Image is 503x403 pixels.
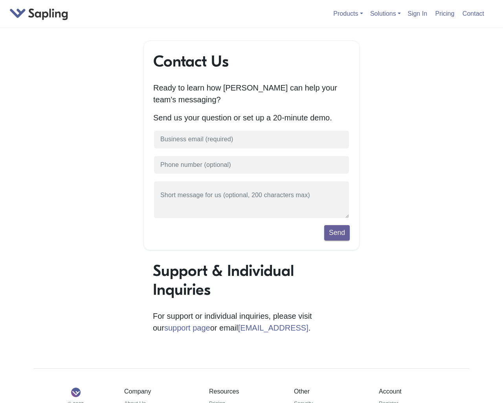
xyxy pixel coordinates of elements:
[153,130,350,149] input: Business email (required)
[153,52,350,71] h1: Contact Us
[124,388,197,395] h5: Company
[153,82,350,105] p: Ready to learn how [PERSON_NAME] can help your team's messaging?
[404,7,430,20] a: Sign In
[294,388,367,395] h5: Other
[370,10,401,17] a: Solutions
[153,261,350,299] h1: Support & Individual Inquiries
[153,155,350,175] input: Phone number (optional)
[379,388,452,395] h5: Account
[432,7,458,20] a: Pricing
[71,388,81,397] img: Sapling Logo
[164,324,210,332] a: support page
[238,324,308,332] a: [EMAIL_ADDRESS]
[209,388,282,395] h5: Resources
[153,112,350,124] p: Send us your question or set up a 20-minute demo.
[333,10,363,17] a: Products
[153,310,350,334] p: For support or individual inquiries, please visit our or email .
[324,225,350,240] button: Send
[459,7,487,20] a: Contact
